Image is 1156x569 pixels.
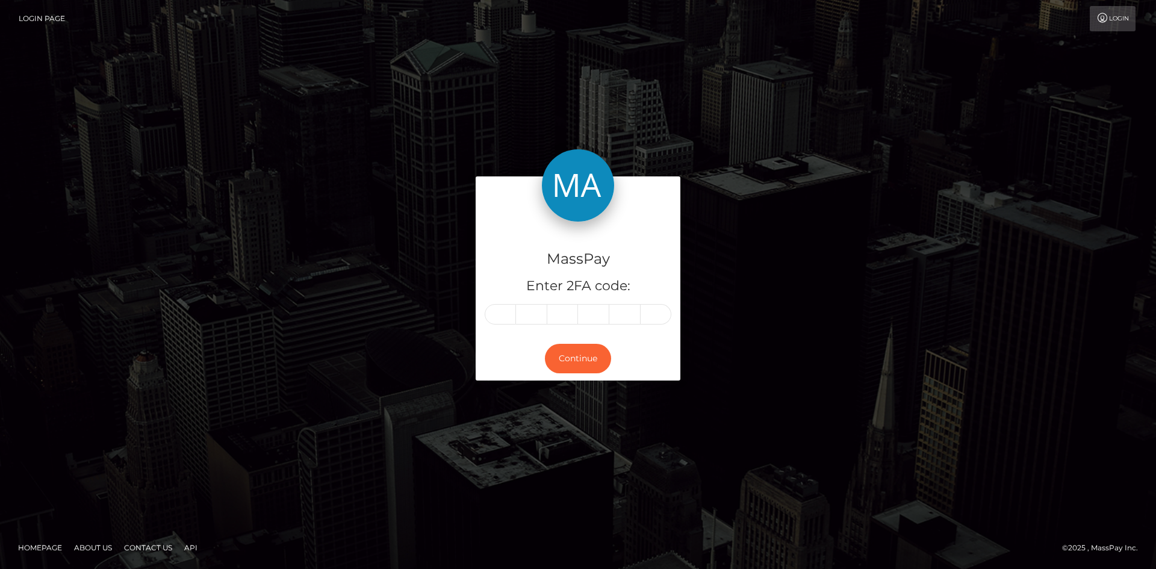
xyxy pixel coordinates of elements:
[485,277,671,296] h5: Enter 2FA code:
[545,344,611,373] button: Continue
[1062,541,1147,555] div: © 2025 , MassPay Inc.
[119,538,177,557] a: Contact Us
[13,538,67,557] a: Homepage
[1090,6,1136,31] a: Login
[69,538,117,557] a: About Us
[485,249,671,270] h4: MassPay
[19,6,65,31] a: Login Page
[179,538,202,557] a: API
[542,149,614,222] img: MassPay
